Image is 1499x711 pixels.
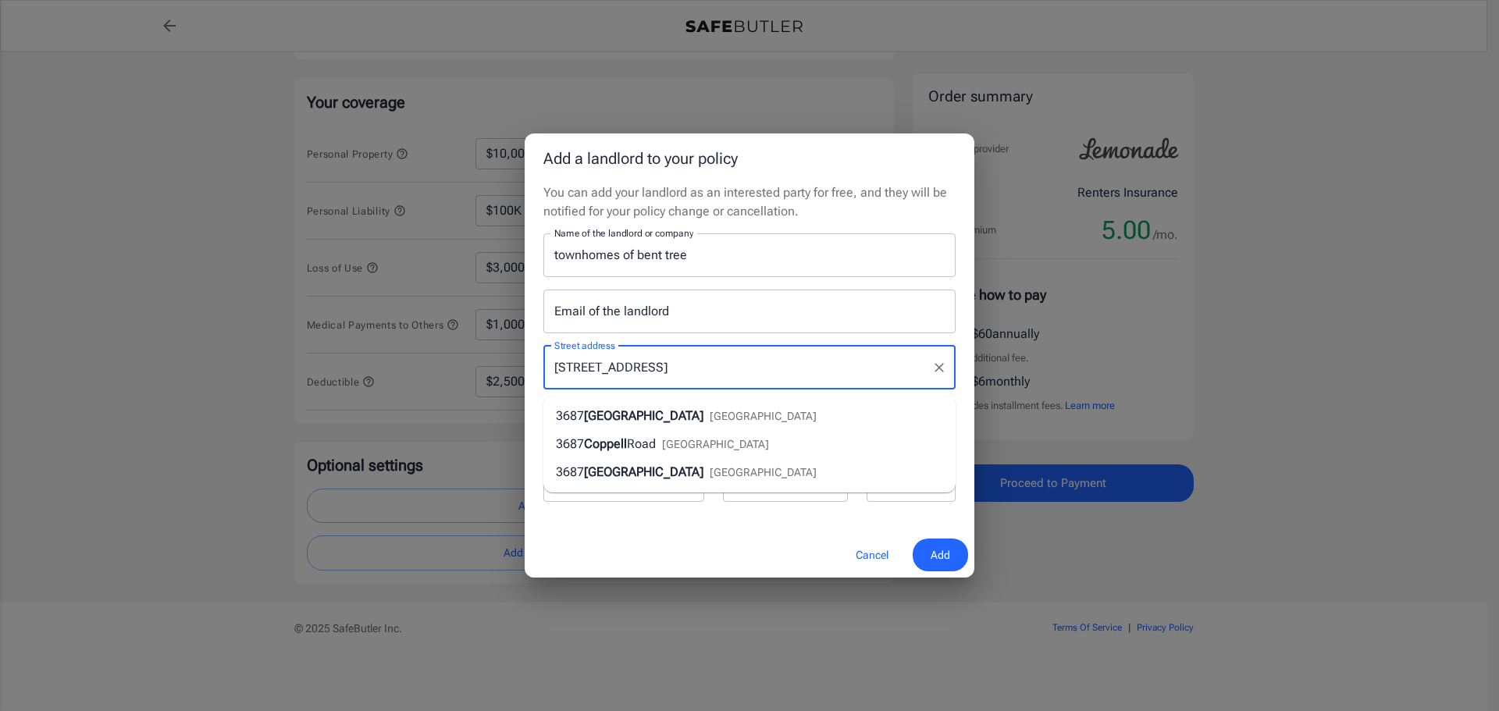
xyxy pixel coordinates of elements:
label: Name of the landlord or company [554,226,693,240]
span: [GEOGRAPHIC_DATA] [662,438,769,450]
span: Add [931,546,950,565]
span: [GEOGRAPHIC_DATA] [710,466,817,478]
span: Coppell [584,436,627,451]
span: 3687 [556,436,584,451]
button: Clear [928,357,950,379]
span: [GEOGRAPHIC_DATA] [584,464,703,479]
span: 3687 [556,464,584,479]
button: Add [913,539,968,572]
button: Cancel [838,539,906,572]
span: [GEOGRAPHIC_DATA] [584,408,703,423]
label: Street address [554,339,615,352]
span: [GEOGRAPHIC_DATA] [710,410,817,422]
h2: Add a landlord to your policy [525,133,974,183]
span: Road [627,436,656,451]
span: 3687 [556,408,584,423]
p: You can add your landlord as an interested party for free, and they will be notified for your pol... [543,183,956,221]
